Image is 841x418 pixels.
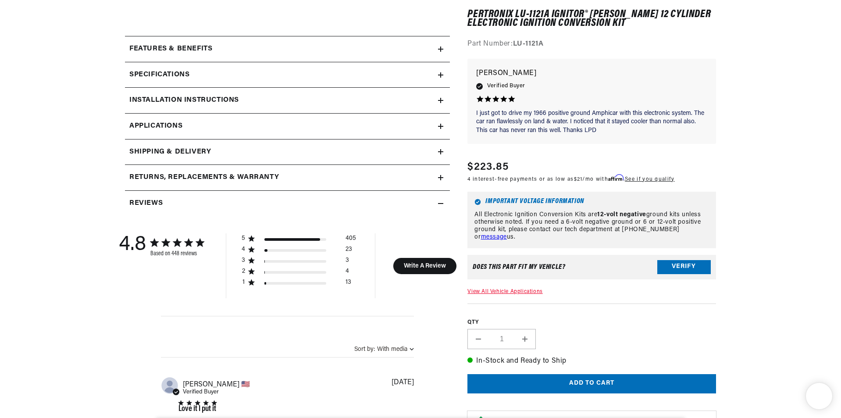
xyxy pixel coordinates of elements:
span: $223.85 [467,159,509,175]
summary: Returns, Replacements & Warranty [125,165,450,190]
summary: Shipping & Delivery [125,139,450,165]
a: View All Vehicle Applications [467,289,542,294]
span: Verified Buyer [487,82,525,91]
div: 3 [346,257,349,268]
h2: Features & Benefits [129,43,212,55]
span: Sort by: [354,346,375,353]
p: All Electronic Ignition Conversion Kits are ground kits unless otherwise noted. If you need a 6-v... [474,212,709,241]
div: [DATE] [392,379,414,386]
button: Add to cart [467,374,716,394]
div: 3 [242,257,246,264]
strong: LU-1121A [513,41,544,48]
summary: Features & Benefits [125,36,450,62]
strong: 12-volt negative [597,212,646,218]
span: roy l. [183,380,250,388]
h2: Returns, Replacements & Warranty [129,172,279,183]
a: message [481,234,507,240]
div: 4 star by 23 reviews [242,246,356,257]
p: I just got to drive my 1966 positive ground Amphicar with this electronic system. The car ran fla... [476,109,707,135]
span: Applications [129,121,182,132]
h6: Important Voltage Information [474,199,709,206]
p: [PERSON_NAME] [476,68,707,80]
button: Sort by:With media [354,346,414,353]
h2: Installation instructions [129,95,239,106]
div: 1 [242,279,246,286]
div: 13 [346,279,351,289]
h2: Reviews [129,198,163,209]
span: Verified Buyer [183,389,219,395]
div: 2 [242,268,246,275]
div: 5 star by 405 reviews [242,235,356,246]
div: 2 star by 4 reviews [242,268,356,279]
div: 23 [346,246,352,257]
summary: Reviews [125,191,450,216]
div: Love it I put it [178,405,217,413]
div: 4 [346,268,349,279]
summary: Installation instructions [125,88,450,113]
label: QTY [467,319,716,326]
div: 1 star by 13 reviews [242,279,356,289]
a: Applications [125,114,450,139]
div: 4 [242,246,246,254]
a: See if you qualify - Learn more about Affirm Financing (opens in modal) [625,177,674,182]
div: 5 [242,235,246,243]
p: In-Stock and Ready to Ship [467,356,716,367]
div: Part Number: [467,39,716,50]
button: Write A Review [393,258,456,274]
div: 4.8 [119,233,146,257]
span: Affirm [608,175,624,181]
button: Verify [657,260,711,274]
h1: PerTronix LU-1121A Ignitor® [PERSON_NAME] 12 cylinder Electronic Ignition Conversion Kit [467,10,716,28]
p: 4 interest-free payments or as low as /mo with . [467,175,674,183]
h2: Shipping & Delivery [129,146,211,158]
summary: Specifications [125,62,450,88]
div: 405 [346,235,356,246]
div: 3 star by 3 reviews [242,257,356,268]
span: $21 [574,177,583,182]
div: 5 star rating out of 5 stars [178,400,217,405]
h2: Specifications [129,69,189,81]
div: Does This part fit My vehicle? [473,264,565,271]
div: With media [377,346,407,353]
div: Based on 448 reviews [150,250,204,257]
